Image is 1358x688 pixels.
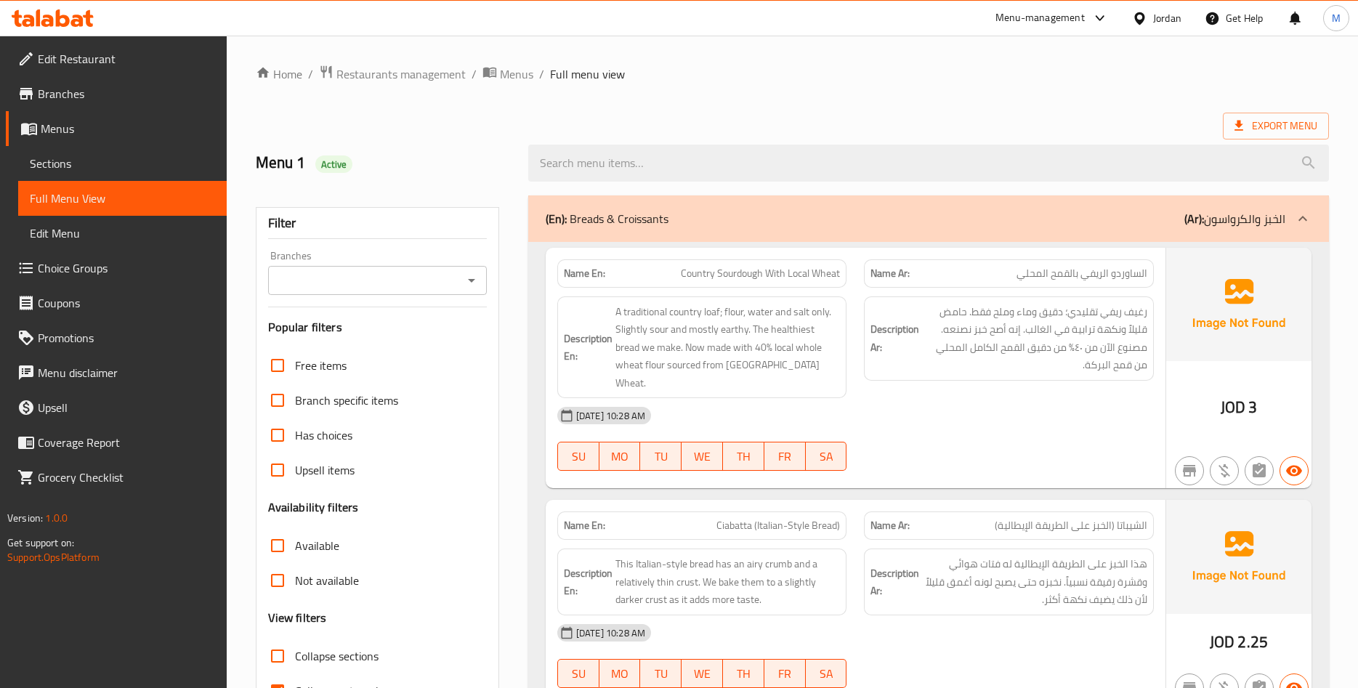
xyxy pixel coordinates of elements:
[38,329,215,347] span: Promotions
[319,65,466,84] a: Restaurants management
[18,181,227,216] a: Full Menu View
[682,442,723,471] button: WE
[546,208,567,230] b: (En):
[295,461,355,479] span: Upsell items
[605,446,635,467] span: MO
[6,425,227,460] a: Coverage Report
[6,111,227,146] a: Menus
[687,663,717,684] span: WE
[6,320,227,355] a: Promotions
[870,518,910,533] strong: Name Ar:
[723,442,764,471] button: TH
[870,320,919,356] strong: Description Ar:
[646,446,676,467] span: TU
[268,319,487,336] h3: Popular filters
[1184,208,1204,230] b: (Ar):
[564,663,594,684] span: SU
[1248,393,1257,421] span: 3
[295,357,347,374] span: Free items
[1332,10,1341,26] span: M
[38,469,215,486] span: Grocery Checklist
[729,663,759,684] span: TH
[605,663,635,684] span: MO
[528,145,1329,182] input: search
[557,442,599,471] button: SU
[995,518,1147,533] span: الشيباتا (الخبز على الطريقة الإيطالية)
[723,659,764,688] button: TH
[687,446,717,467] span: WE
[528,195,1329,242] div: (En): Breads & Croissants(Ar):الخبز والكرواسون
[564,518,605,533] strong: Name En:
[295,426,352,444] span: Has choices
[38,294,215,312] span: Coupons
[38,259,215,277] span: Choice Groups
[570,409,651,423] span: [DATE] 10:28 AM
[482,65,533,84] a: Menus
[557,659,599,688] button: SU
[38,434,215,451] span: Coverage Report
[336,65,466,83] span: Restaurants management
[461,270,482,291] button: Open
[564,330,613,365] strong: Description En:
[295,537,339,554] span: Available
[472,65,477,83] li: /
[295,572,359,589] span: Not available
[550,65,625,83] span: Full menu view
[922,303,1147,374] span: رغيف ريفي تقليدي؛ دقيق وماء وملح فقط. حامض قليلاً ونكهة ترابية في الغالب. إنه أصح خبز نصنعه. مصنو...
[6,76,227,111] a: Branches
[1017,266,1147,281] span: الساوردو الريفي بالقمح المحلي
[41,120,215,137] span: Menus
[615,303,841,392] span: A traditional country loaf; flour, water and salt only. Slightly sour and mostly earthy. The heal...
[268,208,487,239] div: Filter
[806,659,847,688] button: SA
[564,446,594,467] span: SU
[539,65,544,83] li: /
[570,626,651,640] span: [DATE] 10:28 AM
[922,555,1147,609] span: هذا الخبز على الطريقة الإيطالية له فتات هوائي وقشرة رقيقة نسبياً. نخبزه حتى يصبح لونه أغمق قليلاً...
[640,659,682,688] button: TU
[6,41,227,76] a: Edit Restaurant
[546,210,668,227] p: Breads & Croissants
[1280,456,1309,485] button: Available
[1153,10,1181,26] div: Jordan
[38,399,215,416] span: Upsell
[812,663,841,684] span: SA
[38,50,215,68] span: Edit Restaurant
[716,518,840,533] span: Ciabatta (Italian-Style Bread)
[615,555,841,609] span: This Italian-style bread has an airy crumb and a relatively thin crust. We bake them to a slightl...
[6,286,227,320] a: Coupons
[646,663,676,684] span: TU
[256,152,511,174] h2: Menu 1
[268,610,327,626] h3: View filters
[806,442,847,471] button: SA
[6,390,227,425] a: Upsell
[256,65,302,83] a: Home
[770,663,800,684] span: FR
[599,659,641,688] button: MO
[564,564,613,600] strong: Description En:
[45,509,68,527] span: 1.0.0
[1234,117,1317,135] span: Export Menu
[1184,210,1285,227] p: الخبز والكرواسون
[315,155,353,173] div: Active
[30,190,215,207] span: Full Menu View
[30,155,215,172] span: Sections
[770,446,800,467] span: FR
[681,266,840,281] span: Country Sourdough With Local Wheat
[295,392,398,409] span: Branch specific items
[6,460,227,495] a: Grocery Checklist
[812,446,841,467] span: SA
[315,158,353,171] span: Active
[500,65,533,83] span: Menus
[38,364,215,381] span: Menu disclaimer
[1223,113,1329,139] span: Export Menu
[7,533,74,552] span: Get support on:
[256,65,1329,84] nav: breadcrumb
[30,224,215,242] span: Edit Menu
[682,659,723,688] button: WE
[1210,628,1234,656] span: JOD
[1221,393,1245,421] span: JOD
[18,216,227,251] a: Edit Menu
[308,65,313,83] li: /
[7,509,43,527] span: Version:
